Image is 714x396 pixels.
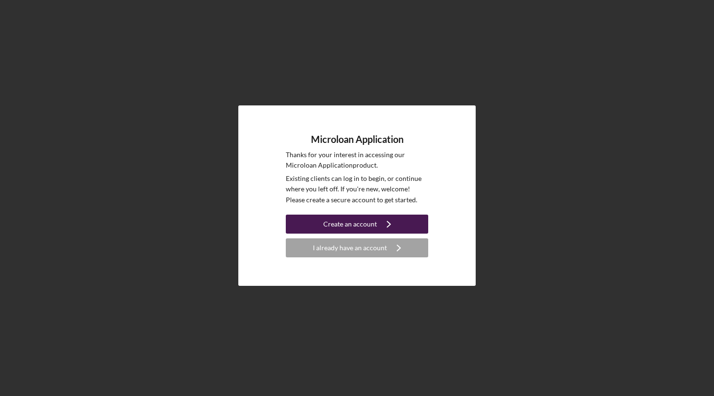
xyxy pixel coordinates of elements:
[286,215,428,236] a: Create an account
[286,238,428,257] button: I already have an account
[286,215,428,234] button: Create an account
[323,215,377,234] div: Create an account
[286,173,428,205] p: Existing clients can log in to begin, or continue where you left off. If you're new, welcome! Ple...
[311,134,404,145] h4: Microloan Application
[313,238,387,257] div: I already have an account
[286,150,428,171] p: Thanks for your interest in accessing our Microloan Application product.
